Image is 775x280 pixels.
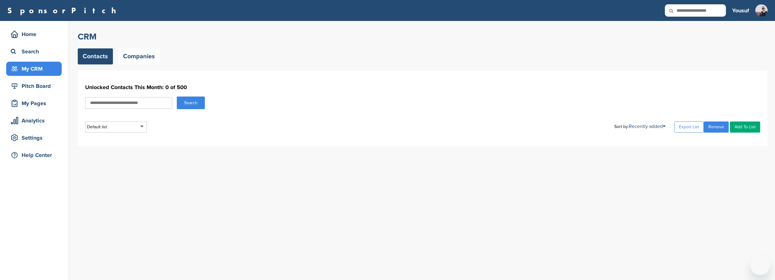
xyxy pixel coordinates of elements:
[9,63,62,74] div: My CRM
[6,79,62,93] a: Pitch Board
[730,121,760,133] a: Add To List
[9,150,62,161] div: Help Center
[9,115,62,126] div: Analytics
[9,29,62,40] div: Home
[9,132,62,143] div: Settings
[78,48,113,64] a: Contacts
[9,80,62,92] div: Pitch Board
[9,98,62,109] div: My Pages
[732,4,749,17] a: Yousuf
[9,46,62,57] div: Search
[85,82,760,93] h1: Unlocked Contacts This Month: 0 of 500
[78,31,768,42] h2: CRM
[6,113,62,128] a: Analytics
[85,121,147,133] div: Default list
[629,123,665,130] a: Recently added
[7,6,120,14] a: SponsorPitch
[118,48,160,64] a: Companies
[177,97,205,109] button: Search
[6,27,62,41] a: Home
[704,121,729,133] a: Remove
[614,124,665,129] div: Sort by:
[6,131,62,145] a: Settings
[732,6,749,15] h3: Yousuf
[6,62,62,76] a: My CRM
[750,255,770,275] iframe: Button to launch messaging window
[6,148,62,162] a: Help Center
[674,121,704,133] a: Export List
[6,44,62,59] a: Search
[6,96,62,110] a: My Pages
